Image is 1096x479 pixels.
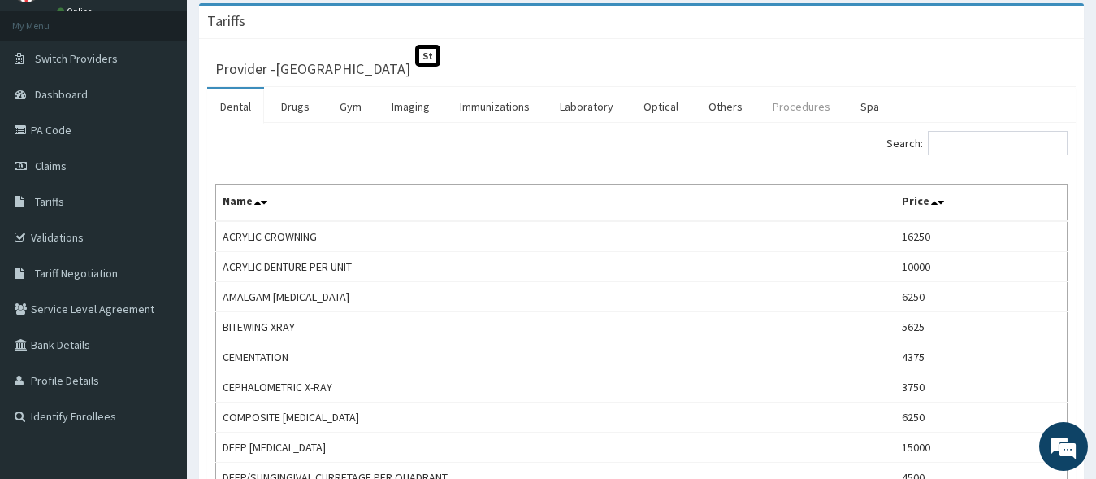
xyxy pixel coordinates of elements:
a: Dental [207,89,264,124]
label: Search: [886,131,1068,155]
td: COMPOSITE [MEDICAL_DATA] [216,403,895,433]
span: Claims [35,159,67,173]
a: Procedures [760,89,843,124]
span: St [415,45,440,67]
a: Online [57,6,96,17]
a: Optical [630,89,691,124]
th: Price [895,185,1067,222]
span: Tariffs [35,194,64,209]
a: Spa [847,89,892,124]
a: Immunizations [447,89,543,124]
a: Gym [327,89,375,124]
a: Imaging [379,89,443,124]
span: Switch Providers [35,51,118,66]
a: Drugs [268,89,323,124]
h3: Tariffs [207,14,245,28]
a: Others [695,89,756,124]
td: 6250 [895,282,1067,312]
td: BITEWING XRAY [216,312,895,342]
input: Search: [928,131,1068,155]
td: ACRYLIC CROWNING [216,221,895,252]
td: 6250 [895,403,1067,433]
td: 4375 [895,342,1067,372]
td: 3750 [895,372,1067,403]
td: CEPHALOMETRIC X-RAY [216,372,895,403]
th: Name [216,185,895,222]
td: 5625 [895,312,1067,342]
td: 16250 [895,221,1067,252]
td: DEEP [MEDICAL_DATA] [216,433,895,463]
a: Laboratory [547,89,626,124]
span: Dashboard [35,87,88,102]
td: CEMENTATION [216,342,895,372]
td: AMALGAM [MEDICAL_DATA] [216,282,895,312]
td: 15000 [895,433,1067,463]
span: Tariff Negotiation [35,266,118,281]
td: ACRYLIC DENTURE PER UNIT [216,252,895,282]
td: 10000 [895,252,1067,282]
h3: Provider - [GEOGRAPHIC_DATA] [215,62,410,76]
